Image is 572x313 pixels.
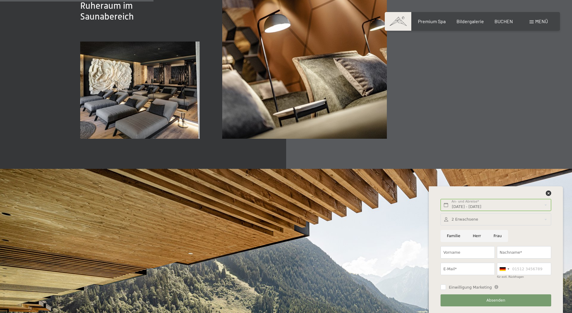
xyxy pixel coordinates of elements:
[497,275,524,278] label: für evtl. Rückfragen
[495,18,513,24] a: BUCHEN
[441,294,551,307] button: Absenden
[418,18,446,24] a: Premium Spa
[80,42,200,139] img: Ruheräume - Chill Lounge - Wellnesshotel - Ahrntal - Schwarzenstein
[497,263,511,275] div: Germany (Deutschland): +49
[535,18,548,24] span: Menü
[497,263,551,275] input: 01512 3456789
[486,298,505,303] span: Absenden
[449,285,492,290] span: Einwilligung Marketing
[457,18,484,24] a: Bildergalerie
